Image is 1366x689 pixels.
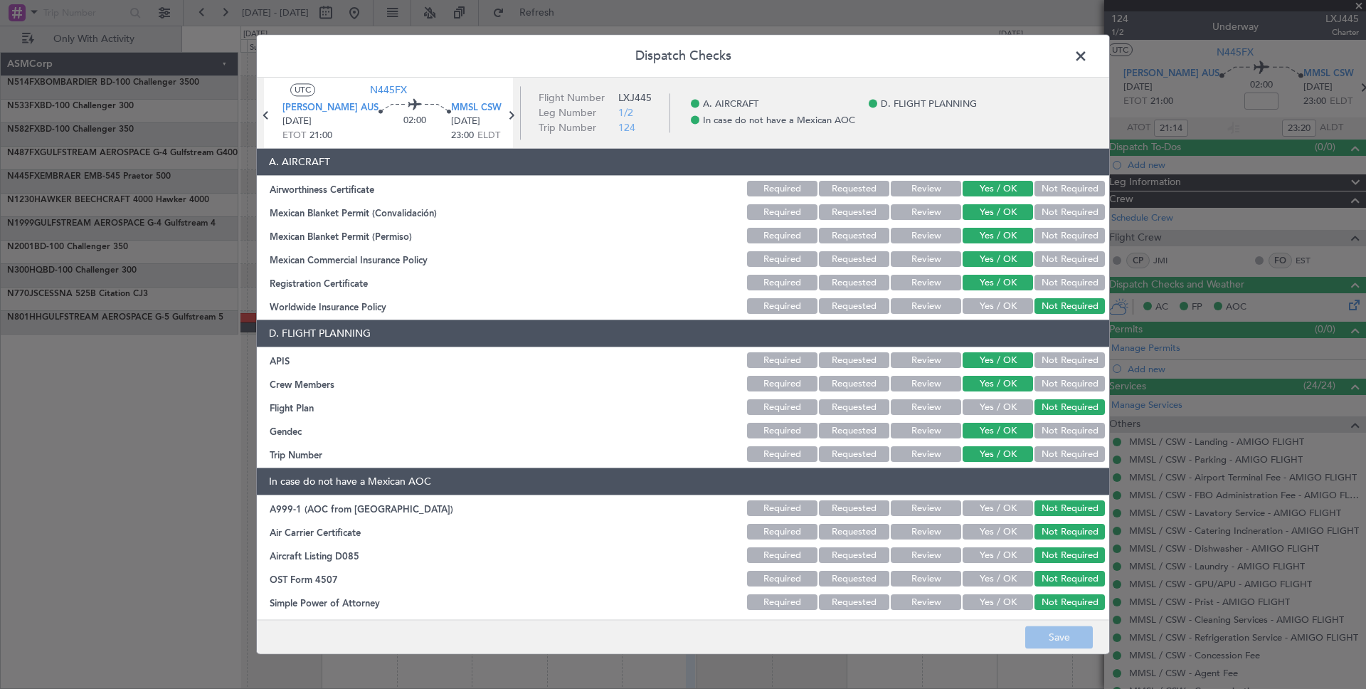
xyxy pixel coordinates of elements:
button: Not Required [1034,572,1105,587]
header: Dispatch Checks [257,35,1109,78]
button: Not Required [1034,525,1105,540]
button: Not Required [1034,353,1105,369]
button: Not Required [1034,501,1105,517]
button: Not Required [1034,299,1105,315]
button: Not Required [1034,182,1105,197]
button: Not Required [1034,228,1105,244]
button: Not Required [1034,252,1105,268]
button: Not Required [1034,377,1105,392]
button: Not Required [1034,424,1105,439]
button: Not Required [1034,447,1105,463]
button: Not Required [1034,205,1105,221]
button: Not Required [1034,400,1105,416]
button: Not Required [1034,275,1105,291]
button: Not Required [1034,548,1105,564]
button: Not Required [1034,595,1105,611]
